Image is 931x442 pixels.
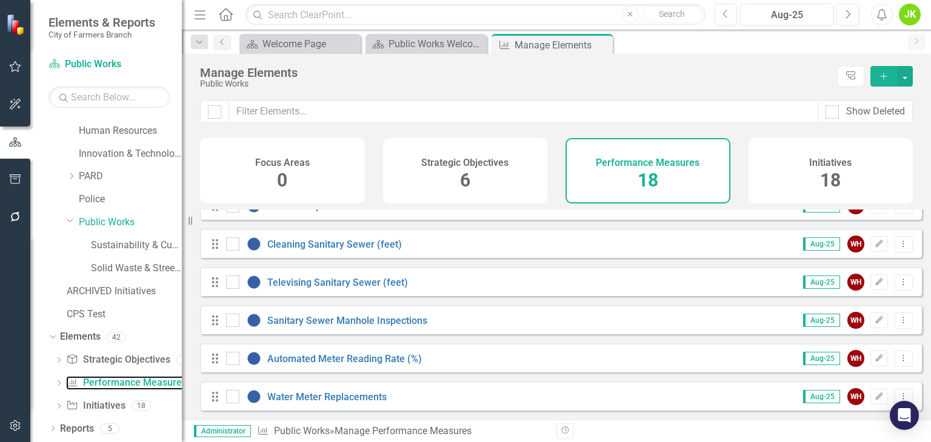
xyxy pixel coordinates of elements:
img: No Information [247,275,261,289]
div: Manage Elements [200,66,831,79]
h4: Initiatives [809,157,852,168]
a: Water Meter Replacements [267,391,387,403]
span: 0 [277,170,287,191]
span: Aug-25 [803,390,840,403]
a: Automated Meter Reading Rate (%) [267,353,422,364]
img: No Information [247,313,261,328]
img: No Information [247,351,261,366]
div: WH [847,388,864,405]
a: Elements [60,330,101,344]
span: 18 [820,170,841,191]
button: Search [642,6,702,23]
span: Aug-25 [803,237,840,251]
div: 6 [176,355,196,365]
a: Reports [60,422,94,436]
div: WH [847,274,864,291]
span: Administrator [194,425,251,437]
h4: Focus Areas [255,157,310,168]
div: WH [847,350,864,367]
h4: Strategic Objectives [421,157,509,168]
span: Aug-25 [803,314,840,327]
a: Public Works [274,425,330,437]
a: Welcome Page [242,36,358,51]
a: Innovation & Technology [79,147,182,161]
a: Solid Waste & Streets [91,262,182,275]
div: 42 [107,332,126,342]
img: No Information [247,389,261,404]
a: Human Resources [79,124,182,138]
div: WH [847,312,864,329]
div: 5 [100,423,119,434]
a: Strategic Objectives [66,353,170,367]
input: Search ClearPoint... [245,4,705,25]
div: Show Deleted [846,105,905,119]
a: Sustainability & Customer Success [91,239,182,252]
a: Sanitary Sewer Manhole Inspections [267,315,427,326]
div: Public Works Welcome Page [389,36,484,51]
input: Search Below... [48,87,170,108]
a: Cleaning Sanitary Sewer (feet) [267,239,402,250]
span: 6 [460,170,470,191]
input: Filter Elements... [229,101,818,123]
div: Open Intercom Messenger [890,401,919,430]
span: Search [659,9,685,19]
div: Welcome Page [262,36,358,51]
span: Aug-25 [803,352,840,365]
div: » Manage Performance Measures [257,424,547,438]
a: Police [79,193,182,206]
div: 18 [132,401,151,411]
a: Public Works [79,216,182,229]
div: WH [847,236,864,252]
div: Public Works [200,79,831,88]
a: Public Works [48,58,170,71]
span: Aug-25 [803,275,840,289]
h4: Performance Measures [596,157,699,168]
a: PARD [79,170,182,183]
a: Televising Sanitary Sewer (feet) [267,277,408,288]
div: Aug-25 [744,8,829,22]
a: Initiatives [66,399,125,413]
span: Elements & Reports [48,15,155,30]
a: Public Works Welcome Page [369,36,484,51]
small: City of Farmers Branch [48,30,155,39]
img: No Information [247,237,261,251]
a: Performance Measures [66,376,186,390]
img: ClearPoint Strategy [6,13,27,35]
button: Aug-25 [740,4,833,25]
a: ARCHIVED Initiatives [67,285,182,299]
span: 18 [638,170,658,191]
div: Manage Elements [515,38,610,53]
a: CPS Test [67,308,182,322]
button: JK [899,4,921,25]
